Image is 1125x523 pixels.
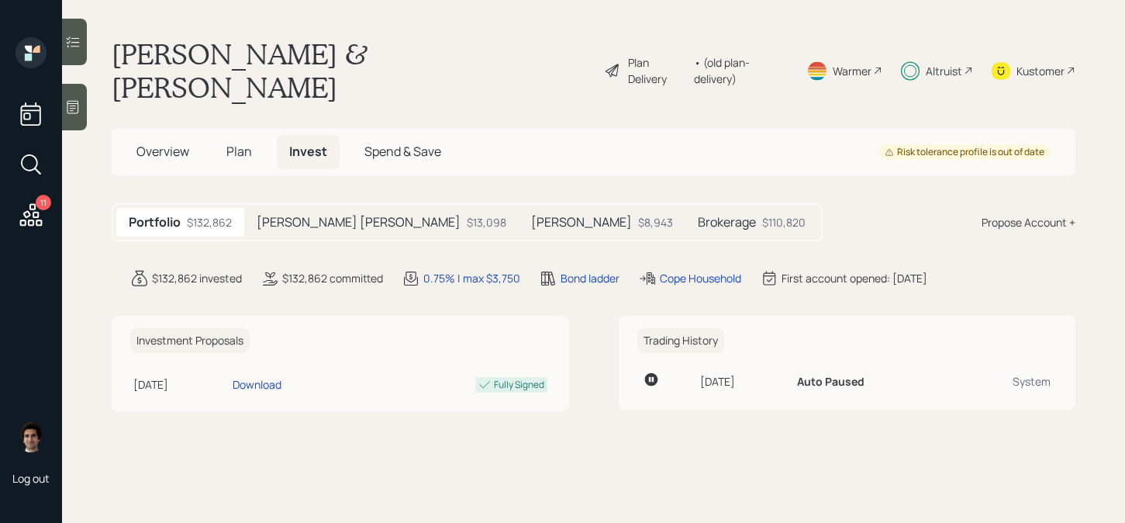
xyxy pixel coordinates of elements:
span: Overview [136,143,189,160]
div: Cope Household [660,270,741,286]
h1: [PERSON_NAME] & [PERSON_NAME] [112,37,592,104]
h6: Auto Paused [797,376,864,389]
div: • (old plan-delivery) [694,54,788,87]
span: Plan [226,143,252,160]
div: Plan Delivery [628,54,687,87]
div: 11 [36,195,51,210]
div: Warmer [833,63,871,79]
div: Log out [12,471,50,486]
div: $8,943 [638,214,673,230]
span: Spend & Save [364,143,441,160]
h5: [PERSON_NAME] [531,215,632,230]
div: [DATE] [700,373,785,390]
div: 0.75% | max $3,750 [423,270,520,286]
div: Risk tolerance profile is out of date [885,146,1044,159]
div: First account opened: [DATE] [782,270,927,286]
h5: Portfolio [129,215,181,230]
div: $132,862 [187,214,232,230]
div: $132,862 invested [152,270,242,286]
div: Fully Signed [494,378,544,392]
div: System [960,373,1051,390]
h5: [PERSON_NAME] [PERSON_NAME] [257,215,461,230]
h5: Brokerage [698,215,756,230]
span: Invest [289,143,327,160]
div: Altruist [926,63,962,79]
div: Download [233,376,281,393]
h6: Investment Proposals [130,328,250,354]
div: $132,862 committed [282,270,383,286]
div: Propose Account + [982,214,1075,230]
div: Kustomer [1016,63,1065,79]
div: Bond ladder [561,270,619,286]
div: [DATE] [133,376,226,393]
div: $110,820 [762,214,806,230]
h6: Trading History [637,328,724,354]
div: $13,098 [467,214,506,230]
img: harrison-schaefer-headshot-2.png [16,421,47,452]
